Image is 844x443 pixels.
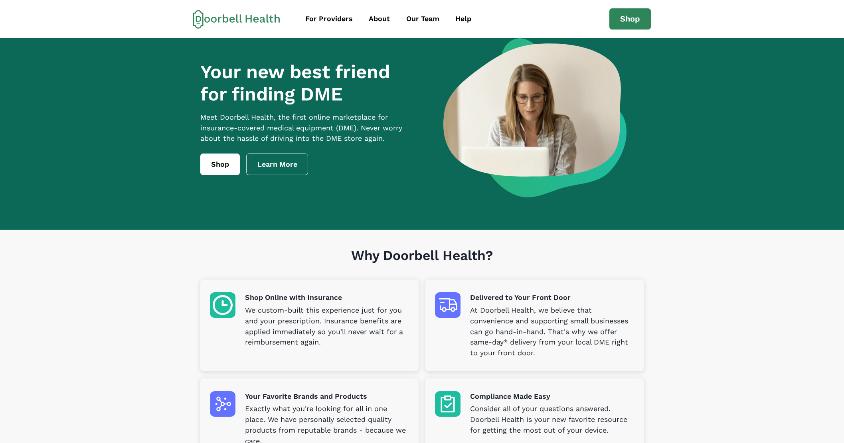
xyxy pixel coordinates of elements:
p: Meet Doorbell Health, the first online marketplace for insurance-covered medical equipment (DME).... [200,112,417,144]
p: We custom-built this experience just for you and your prescription. Insurance benefits are applie... [245,305,409,348]
img: Compliance Made Easy icon [435,391,461,417]
h1: Your new best friend for finding DME [200,61,417,106]
div: Our Team [406,14,439,24]
p: Consider all of your questions answered. Doorbell Health is your new favorite resource for gettin... [470,404,634,436]
a: Shop [609,8,651,30]
a: Shop [200,154,240,175]
a: Help [448,10,478,28]
a: Our Team [399,10,447,28]
p: Shop Online with Insurance [245,292,409,303]
div: For Providers [305,14,353,24]
a: For Providers [298,10,360,28]
h1: Why Doorbell Health? [200,248,644,280]
p: Delivered to Your Front Door [470,292,634,303]
img: Your Favorite Brands and Products icon [210,391,235,417]
img: a woman looking at a computer [443,38,627,197]
p: Compliance Made Easy [470,391,634,402]
a: Learn More [246,154,308,175]
p: At Doorbell Health, we believe that convenience and supporting small businesses can go hand-in-ha... [470,305,634,358]
img: Delivered to Your Front Door icon [435,292,461,318]
p: Your Favorite Brands and Products [245,391,409,402]
a: About [362,10,397,28]
div: About [369,14,390,24]
div: Help [455,14,471,24]
img: Shop Online with Insurance icon [210,292,235,318]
